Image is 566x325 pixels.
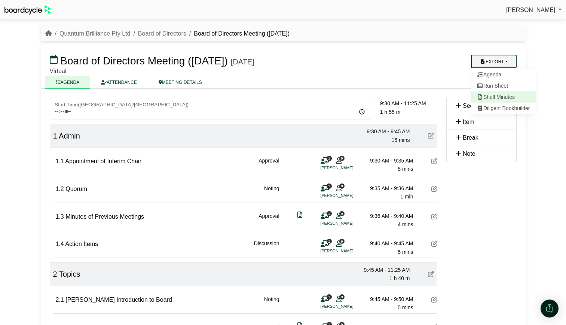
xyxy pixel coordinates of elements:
[463,119,474,125] span: Item
[361,239,413,247] div: 9:40 AM - 9:45 AM
[59,270,80,278] span: Topics
[361,184,413,192] div: 9:35 AM - 9:36 AM
[321,303,377,310] li: [PERSON_NAME]
[471,103,536,114] a: Diligent Bookbuilder
[264,184,279,201] div: Noting
[471,55,516,68] button: Export
[45,29,290,39] nav: breadcrumb
[339,294,345,299] span: 9
[231,57,254,66] div: [DATE]
[398,304,413,310] span: 5 mins
[380,99,437,107] div: 9:30 AM - 11:25 AM
[53,270,57,278] span: 2
[327,239,332,244] span: 1
[186,29,290,39] li: Board of Directors Meeting ([DATE])
[471,91,536,103] a: Shell Minutes
[56,158,64,164] span: 1.1
[90,76,147,89] a: ATTENDANCE
[358,127,410,136] div: 9:30 AM - 9:45 AM
[327,156,332,161] span: 1
[361,295,413,303] div: 9:45 AM - 9:50 AM
[321,192,377,199] li: [PERSON_NAME]
[60,55,228,67] span: Board of Directors Meeting ([DATE])
[56,241,64,247] span: 1.4
[65,297,172,303] span: [PERSON_NAME] Introduction to Board
[398,249,413,255] span: 5 mins
[65,158,141,164] span: Appointment of Interim Chair
[506,5,562,15] a: [PERSON_NAME]
[59,132,80,140] span: Admin
[541,300,559,318] div: Open Intercom Messenger
[471,69,536,80] a: Agenda
[358,266,410,274] div: 9:45 AM - 11:25 AM
[50,68,67,74] span: Virtual
[339,239,345,244] span: 9
[361,212,413,220] div: 9:36 AM - 9:40 AM
[327,211,332,216] span: 1
[463,151,475,157] span: Note
[254,239,279,256] div: Discussion
[398,166,413,172] span: 5 mins
[65,213,144,220] span: Minutes of Previous Meetings
[65,186,87,192] span: Quorum
[56,213,64,220] span: 1.3
[463,134,478,141] span: Break
[339,183,345,188] span: 9
[258,212,279,229] div: Approval
[148,76,213,89] a: MEETING DETAILS
[398,221,413,227] span: 4 mins
[264,295,279,312] div: Noting
[258,157,279,173] div: Approval
[400,194,413,200] span: 1 min
[391,137,410,143] span: 15 mins
[53,132,57,140] span: 1
[65,241,98,247] span: Action Items
[56,186,64,192] span: 1.2
[327,183,332,188] span: 1
[339,156,345,161] span: 9
[389,275,410,281] span: 1 h 40 m
[59,30,130,37] a: Quantum Brilliance Pty Ltd
[361,157,413,165] div: 9:30 AM - 9:35 AM
[4,5,51,15] img: BoardcycleBlackGreen-aaafeed430059cb809a45853b8cf6d952af9d84e6e89e1f1685b34bfd5cb7d64.svg
[321,248,377,254] li: [PERSON_NAME]
[471,80,536,91] a: Run Sheet
[463,103,483,109] span: Section
[327,294,332,299] span: 1
[380,109,400,115] span: 1 h 55 m
[45,76,91,89] a: AGENDA
[321,220,377,227] li: [PERSON_NAME]
[138,30,186,37] a: Board of Directors
[506,7,556,13] span: [PERSON_NAME]
[339,211,345,216] span: 9
[321,165,377,171] li: [PERSON_NAME]
[56,297,64,303] span: 2.1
